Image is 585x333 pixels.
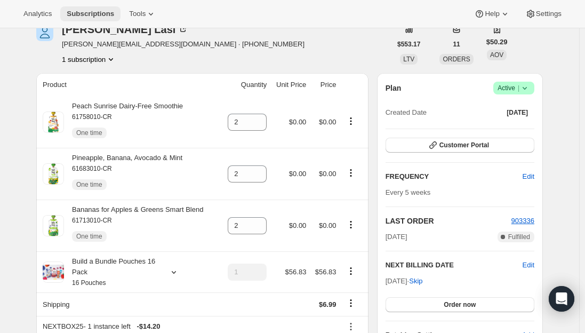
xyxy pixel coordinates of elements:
[64,256,160,288] div: Build a Bundle Pouches 16 Pack
[64,204,203,247] div: Bananas for Apples & Greens Smart Blend
[64,101,183,144] div: Peach Sunrise Dairy-Free Smoothie
[62,39,304,50] span: [PERSON_NAME][EMAIL_ADDRESS][DOMAIN_NAME] · [PHONE_NUMBER]
[386,107,427,118] span: Created Date
[289,221,307,229] span: $0.00
[386,260,523,271] h2: NEXT BILLING DATE
[485,10,499,18] span: Help
[523,171,534,182] span: Edit
[137,321,160,332] span: - $14.20
[511,216,534,226] button: 903336
[443,55,470,63] span: ORDERS
[342,115,359,127] button: Product actions
[43,112,64,133] img: product img
[386,83,402,93] h2: Plan
[523,260,534,271] button: Edit
[67,10,114,18] span: Subscriptions
[36,292,221,316] th: Shipping
[386,277,423,285] span: [DATE] ·
[397,40,420,49] span: $553.17
[468,6,516,21] button: Help
[507,108,528,117] span: [DATE]
[342,219,359,231] button: Product actions
[386,138,534,153] button: Customer Portal
[498,83,530,93] span: Active
[23,10,52,18] span: Analytics
[319,170,336,178] span: $0.00
[511,217,534,225] a: 903336
[386,232,407,242] span: [DATE]
[518,84,519,92] span: |
[76,180,102,189] span: One time
[36,73,221,97] th: Product
[221,73,270,97] th: Quantity
[500,105,534,120] button: [DATE]
[386,188,431,196] span: Every 5 weeks
[315,268,336,276] span: $56.83
[536,10,562,18] span: Settings
[62,24,188,35] div: [PERSON_NAME] Lasi
[60,6,121,21] button: Subscriptions
[319,221,336,229] span: $0.00
[516,168,541,185] button: Edit
[519,6,568,21] button: Settings
[391,37,427,52] button: $553.17
[43,163,64,185] img: product img
[289,170,307,178] span: $0.00
[72,217,112,224] small: 61713010-CR
[123,6,163,21] button: Tools
[549,286,574,312] div: Open Intercom Messenger
[43,215,64,236] img: product img
[386,171,523,182] h2: FREQUENCY
[289,118,307,126] span: $0.00
[64,153,182,195] div: Pineapple, Banana, Avocado & Mint
[72,165,112,172] small: 61683010-CR
[444,300,476,309] span: Order now
[285,268,307,276] span: $56.83
[453,40,460,49] span: 11
[409,276,422,287] span: Skip
[508,233,530,241] span: Fulfilled
[403,55,414,63] span: LTV
[319,300,336,308] span: $6.99
[446,37,466,52] button: 11
[309,73,339,97] th: Price
[129,10,146,18] span: Tools
[76,232,102,241] span: One time
[490,51,503,59] span: AOV
[486,37,508,47] span: $50.29
[342,297,359,309] button: Shipping actions
[76,129,102,137] span: One time
[342,167,359,179] button: Product actions
[342,265,359,277] button: Product actions
[72,113,112,121] small: 61758010-CR
[43,321,336,332] div: NEXTBOX25 - 1 instance left
[17,6,58,21] button: Analytics
[36,24,53,41] span: Salimah Lasi
[403,273,429,290] button: Skip
[270,73,309,97] th: Unit Price
[319,118,336,126] span: $0.00
[386,216,511,226] h2: LAST ORDER
[439,141,489,149] span: Customer Portal
[386,297,534,312] button: Order now
[72,279,106,287] small: 16 Pouches
[62,54,116,65] button: Product actions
